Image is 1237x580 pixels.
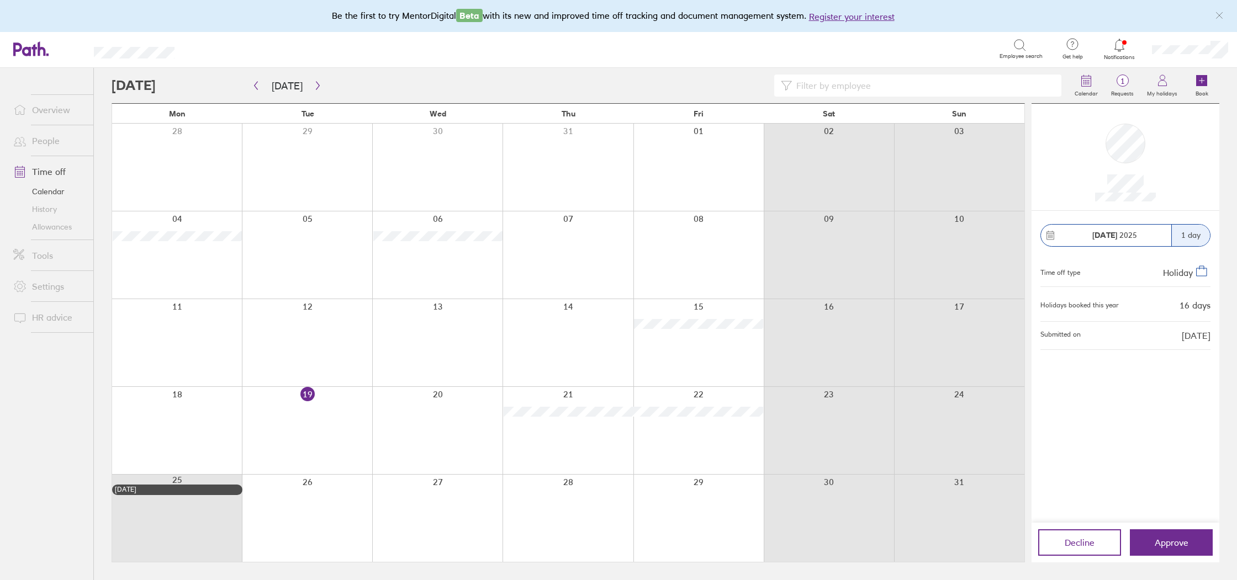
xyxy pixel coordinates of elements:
span: [DATE] [1182,331,1210,340]
span: Beta [456,9,483,22]
span: Sat [823,109,835,118]
input: Filter by employee [792,75,1055,96]
div: Holidays booked this year [1040,301,1119,309]
div: 1 day [1171,225,1210,246]
span: Mon [169,109,186,118]
a: Book [1184,68,1219,103]
a: People [4,130,93,152]
button: [DATE] [263,77,311,95]
label: Calendar [1068,87,1104,97]
button: Decline [1038,529,1121,556]
div: Time off type [1040,264,1080,278]
a: Time off [4,161,93,183]
a: Overview [4,99,93,121]
span: 1 [1104,77,1140,86]
span: Thu [562,109,575,118]
a: Allowances [4,218,93,236]
div: Search [204,44,232,54]
label: Requests [1104,87,1140,97]
span: Approve [1155,538,1188,547]
span: Holiday [1163,267,1193,278]
span: Get help [1055,54,1091,60]
span: Decline [1065,538,1095,547]
span: Tue [302,109,314,118]
a: My holidays [1140,68,1184,103]
span: Fri [694,109,704,118]
a: History [4,200,93,218]
strong: [DATE] [1092,230,1117,240]
a: 1Requests [1104,68,1140,103]
button: Register your interest [809,10,895,23]
a: Calendar [1068,68,1104,103]
span: Sun [952,109,966,118]
span: 2025 [1092,231,1137,240]
div: 16 days [1180,300,1210,310]
div: [DATE] [115,486,240,493]
a: Notifications [1102,38,1138,61]
a: Tools [4,244,93,267]
a: Settings [4,275,93,297]
a: Calendar [4,183,93,200]
a: HR advice [4,306,93,328]
div: Be the first to try MentorDigital with its new and improved time off tracking and document manage... [332,9,906,23]
span: Employee search [1000,53,1043,60]
label: My holidays [1140,87,1184,97]
span: Wed [430,109,446,118]
label: Book [1189,87,1215,97]
span: Notifications [1102,54,1138,61]
button: Approve [1130,529,1213,556]
span: Submitted on [1040,331,1081,340]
